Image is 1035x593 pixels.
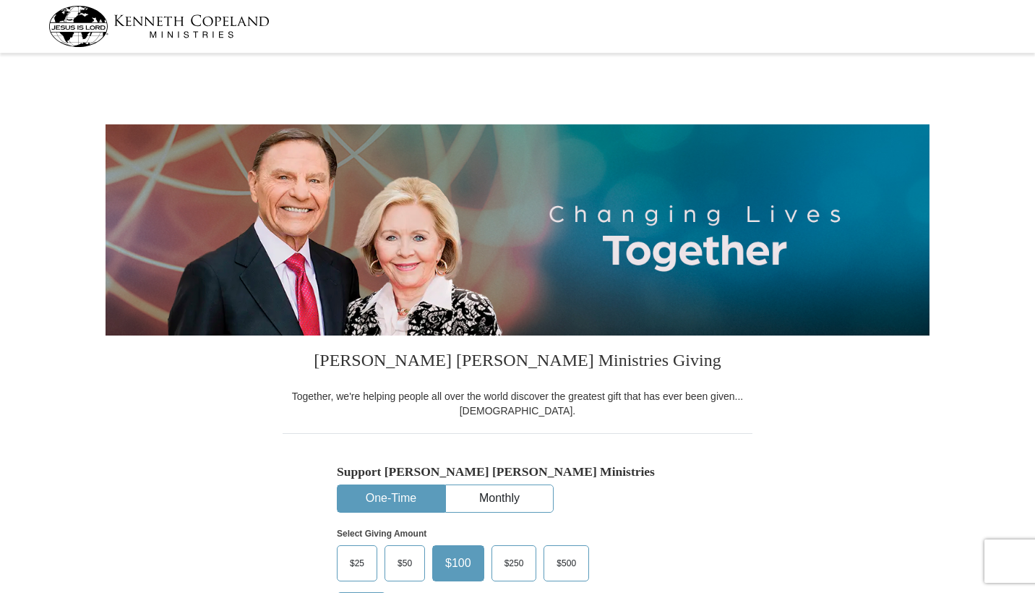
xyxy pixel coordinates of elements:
[549,553,583,574] span: $500
[338,485,445,512] button: One-Time
[337,529,426,539] strong: Select Giving Amount
[438,553,478,574] span: $100
[48,6,270,47] img: kcm-header-logo.svg
[283,336,752,389] h3: [PERSON_NAME] [PERSON_NAME] Ministries Giving
[390,553,419,574] span: $50
[337,464,698,479] h5: Support [PERSON_NAME] [PERSON_NAME] Ministries
[497,553,531,574] span: $250
[343,553,372,574] span: $25
[446,485,553,512] button: Monthly
[283,389,752,418] div: Together, we're helping people all over the world discover the greatest gift that has ever been g...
